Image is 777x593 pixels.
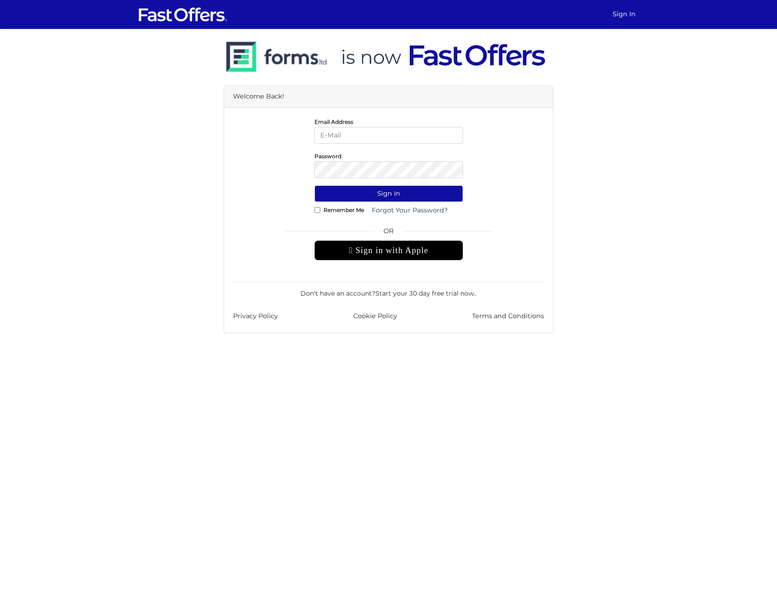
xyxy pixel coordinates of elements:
[314,240,463,260] div: Sign in with Apple
[472,311,544,321] a: Terms and Conditions
[353,311,397,321] a: Cookie Policy
[314,226,463,240] span: OR
[233,311,278,321] a: Privacy Policy
[609,5,639,23] a: Sign In
[224,86,553,108] div: Welcome Back!
[314,185,463,202] button: Sign In
[375,289,475,297] a: Start your 30 day free trial now.
[314,155,342,157] label: Password
[314,121,353,123] label: Email Address
[323,209,364,211] label: Remember Me
[233,282,544,298] div: Don't have an account? .
[366,202,454,219] a: Forgot Your Password?
[314,127,463,144] input: E-Mail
